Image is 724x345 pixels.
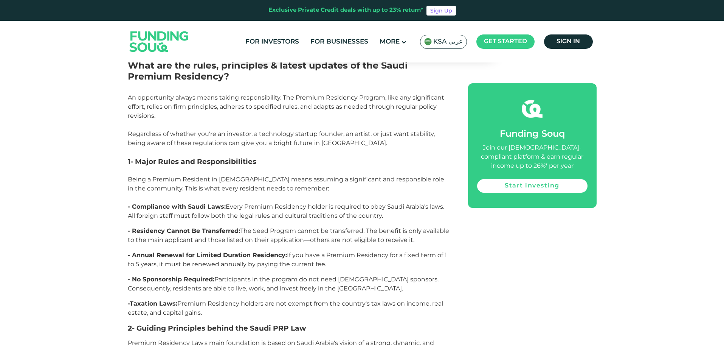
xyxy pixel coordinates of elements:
[128,227,240,234] strong: - Residency Cannot Be Transferred:
[128,276,214,283] strong: - No Sponsorship Required:
[128,203,444,219] span: Every Premium Residency holder is required to obey Saudi Arabia's laws. All foreign staff must fo...
[128,300,177,307] strong: -Taxation Laws:
[122,22,196,61] img: Logo
[128,60,408,82] span: What are the rules, principles & latest updates of the Saudi Premium Residency?
[128,94,444,147] span: An opportunity always means taking responsibility. The Premium Residency Program, like any signif...
[522,98,543,119] img: fsicon
[128,324,306,333] strong: 2- Guiding Principles behind the Saudi PRP Law
[128,176,444,192] span: Being a Premium Resident in [DEMOGRAPHIC_DATA] means assuming a significant and responsible role ...
[544,34,593,49] a: Sign in
[484,39,527,44] span: Get started
[128,157,256,166] span: 1- Major Rules and Responsibilities
[128,227,449,244] span: The Seed Program cannot be transferred. The benefit is only available to the main applicant and t...
[426,6,456,16] a: Sign Up
[500,130,565,139] span: Funding Souq
[128,276,439,292] span: Participants in the program do not need [DEMOGRAPHIC_DATA] sponsors. Consequently, residents are ...
[128,203,226,210] strong: - Compliance with Saudi Laws:
[309,36,370,48] a: For Businesses
[128,300,443,316] span: Premium Residency holders are not exempt from the country's tax laws on income, real estate, and ...
[433,37,463,46] span: KSA عربي
[557,39,580,44] span: Sign in
[424,38,432,45] img: SA Flag
[268,6,423,15] div: Exclusive Private Credit deals with up to 23% return*
[477,144,588,171] div: Join our [DEMOGRAPHIC_DATA]-compliant platform & earn regular income up to 26%* per year
[477,179,588,193] a: Start investing
[380,39,400,45] span: More
[243,36,301,48] a: For Investors
[128,251,287,259] strong: - Annual Renewal for Limited Duration Residency:
[128,251,447,268] span: If you have a Premium Residency for a fixed term of 1 to 5 years, it must be renewed annually by ...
